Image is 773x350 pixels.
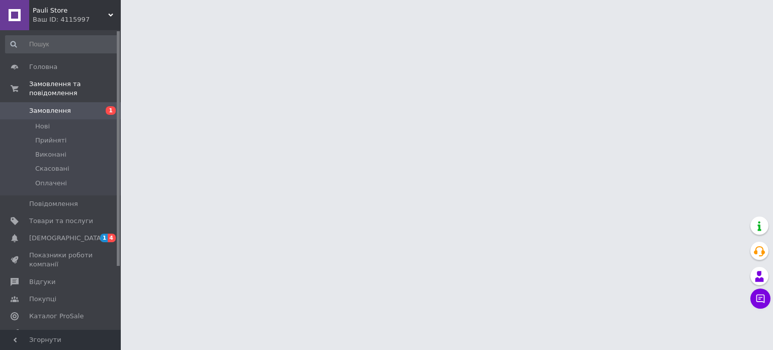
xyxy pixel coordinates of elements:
[33,6,108,15] span: Pauli Store
[5,35,119,53] input: Пошук
[29,106,71,115] span: Замовлення
[29,234,104,243] span: [DEMOGRAPHIC_DATA]
[106,106,116,115] span: 1
[35,150,66,159] span: Виконані
[35,179,67,188] span: Оплачені
[29,277,55,287] span: Відгуки
[35,122,50,131] span: Нові
[100,234,108,242] span: 1
[750,289,770,309] button: Чат з покупцем
[29,295,56,304] span: Покупці
[35,164,69,173] span: Скасовані
[33,15,121,24] div: Ваш ID: 4115997
[29,251,93,269] span: Показники роботи компанії
[29,217,93,226] span: Товари та послуги
[29,199,78,208] span: Повідомлення
[29,329,64,338] span: Аналітика
[29,62,57,72] span: Головна
[35,136,66,145] span: Прийняті
[108,234,116,242] span: 4
[29,80,121,98] span: Замовлення та повідомлення
[29,312,84,321] span: Каталог ProSale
